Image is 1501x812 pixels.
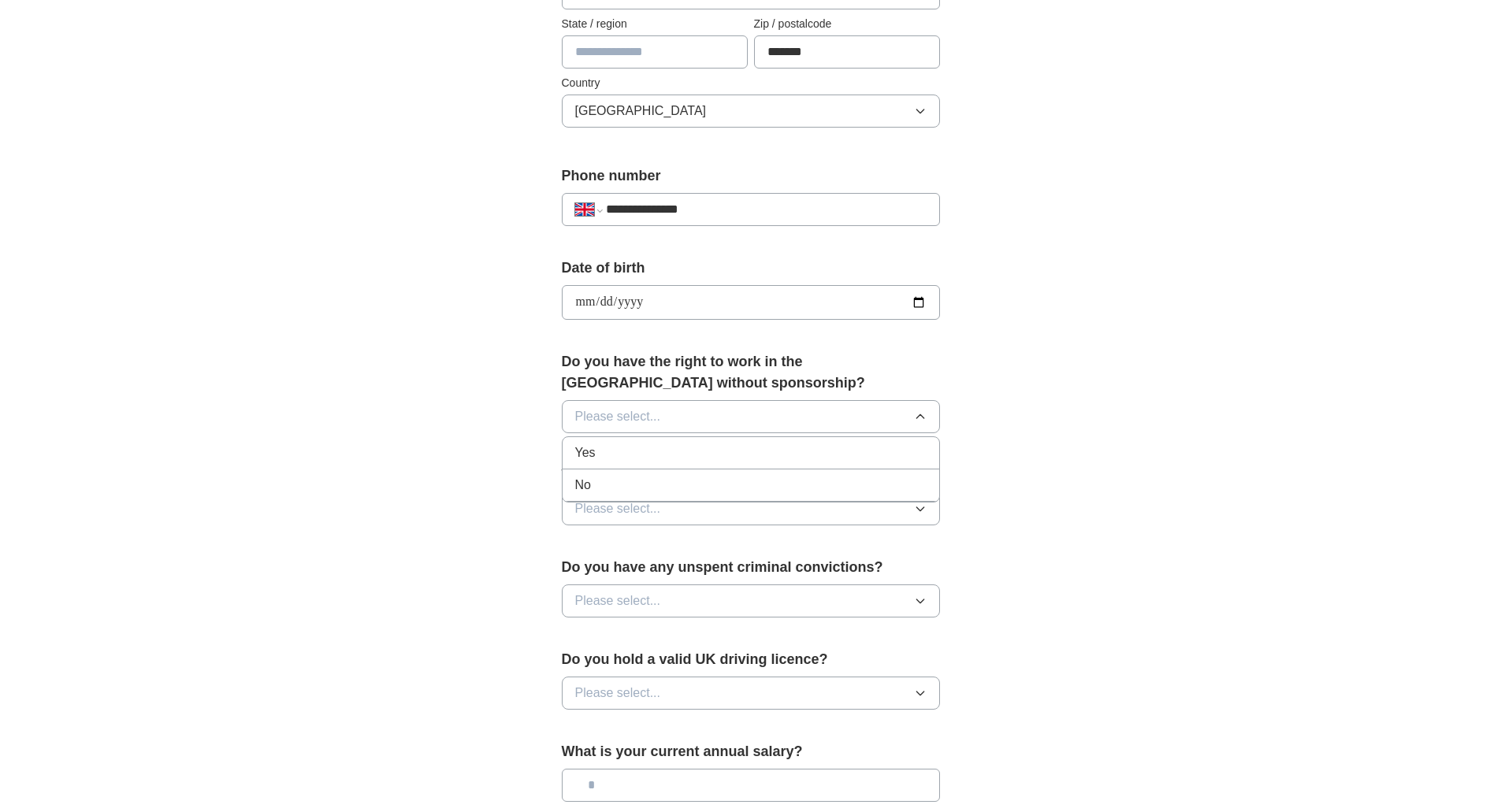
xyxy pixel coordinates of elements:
span: Please select... [575,684,661,703]
label: Zip / postalcode [754,16,940,32]
span: [GEOGRAPHIC_DATA] [575,102,707,121]
span: Please select... [575,407,661,426]
span: Yes [575,443,596,462]
label: Date of birth [562,258,940,279]
label: Phone number [562,165,940,187]
button: Please select... [562,492,940,525]
button: Please select... [562,677,940,710]
button: Please select... [562,400,940,433]
label: What is your current annual salary? [562,741,940,762]
label: Do you have any unspent criminal convictions? [562,557,940,578]
span: Please select... [575,499,661,518]
label: Do you hold a valid UK driving licence? [562,649,940,670]
label: Country [562,75,940,91]
button: [GEOGRAPHIC_DATA] [562,95,940,128]
label: State / region [562,16,748,32]
span: No [575,476,591,495]
span: Please select... [575,591,661,610]
button: Please select... [562,584,940,617]
label: Do you have the right to work in the [GEOGRAPHIC_DATA] without sponsorship? [562,351,940,394]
